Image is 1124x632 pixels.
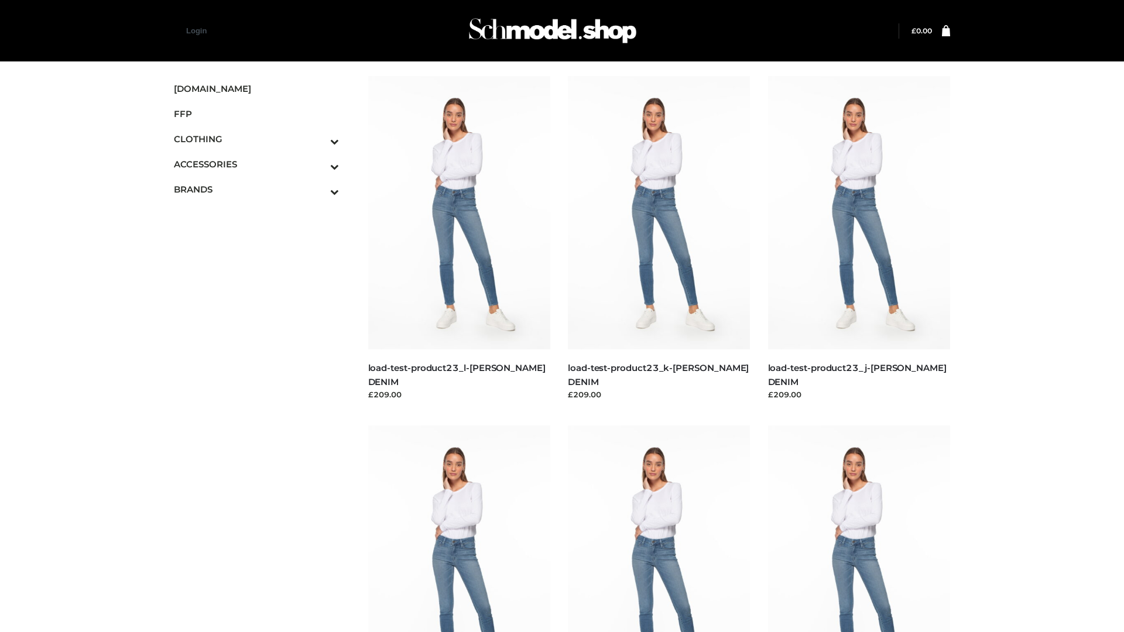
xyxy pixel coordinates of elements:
div: £209.00 [768,389,951,400]
button: Toggle Submenu [298,126,339,152]
a: ACCESSORIESToggle Submenu [174,152,339,177]
a: Login [186,26,207,35]
a: CLOTHINGToggle Submenu [174,126,339,152]
a: FFP [174,101,339,126]
span: £ [911,26,916,35]
a: £0.00 [911,26,932,35]
img: Schmodel Admin 964 [465,8,640,54]
a: [DOMAIN_NAME] [174,76,339,101]
span: BRANDS [174,183,339,196]
button: Toggle Submenu [298,152,339,177]
span: CLOTHING [174,132,339,146]
a: load-test-product23_j-[PERSON_NAME] DENIM [768,362,947,387]
button: Toggle Submenu [298,177,339,202]
a: BRANDSToggle Submenu [174,177,339,202]
span: FFP [174,107,339,121]
a: load-test-product23_k-[PERSON_NAME] DENIM [568,362,749,387]
a: load-test-product23_l-[PERSON_NAME] DENIM [368,362,546,387]
bdi: 0.00 [911,26,932,35]
span: ACCESSORIES [174,157,339,171]
span: [DOMAIN_NAME] [174,82,339,95]
div: £209.00 [568,389,751,400]
div: £209.00 [368,389,551,400]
